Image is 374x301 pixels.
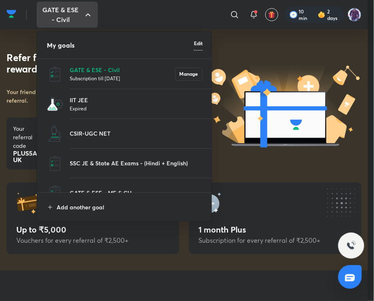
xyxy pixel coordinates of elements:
[47,125,63,142] img: CSIR-UGC NET
[194,40,202,47] h6: Edit
[70,104,202,112] p: Expired
[175,68,202,81] button: Manage
[57,203,202,211] p: Add another goal
[70,96,202,104] p: IIT JEE
[47,155,63,171] img: SSC JE & State AE Exams - (Hindi + English)
[70,129,202,138] p: CSIR-UGC NET
[70,159,202,167] p: SSC JE & State AE Exams - (Hindi + English)
[47,96,63,112] img: IIT JEE
[47,185,63,201] img: GATE & ESE - ME & CH
[70,66,175,74] p: GATE & ESE - Civil
[47,42,194,48] h4: My goals
[70,189,202,197] p: GATE & ESE - ME & CH
[47,66,63,82] img: GATE & ESE - Civil
[70,74,175,82] p: Subscription till [DATE]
